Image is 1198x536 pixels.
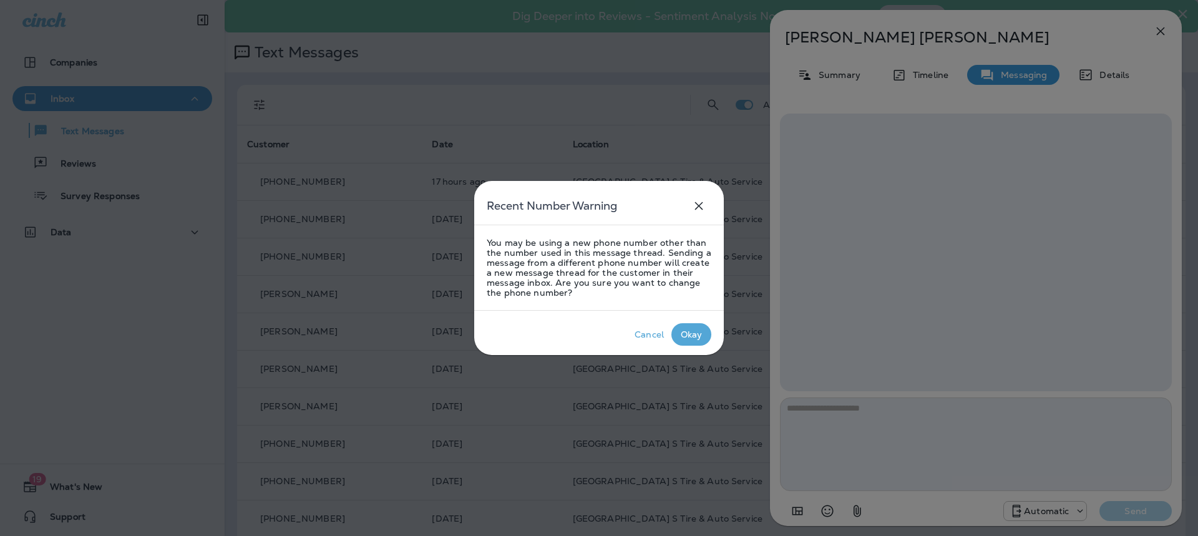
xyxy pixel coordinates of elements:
[487,196,617,216] h5: Recent Number Warning
[681,329,703,339] div: Okay
[635,329,664,339] div: Cancel
[627,323,671,346] button: Cancel
[686,193,711,218] button: close
[487,238,711,298] p: You may be using a new phone number other than the number used in this message thread. Sending a ...
[671,323,711,346] button: Okay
